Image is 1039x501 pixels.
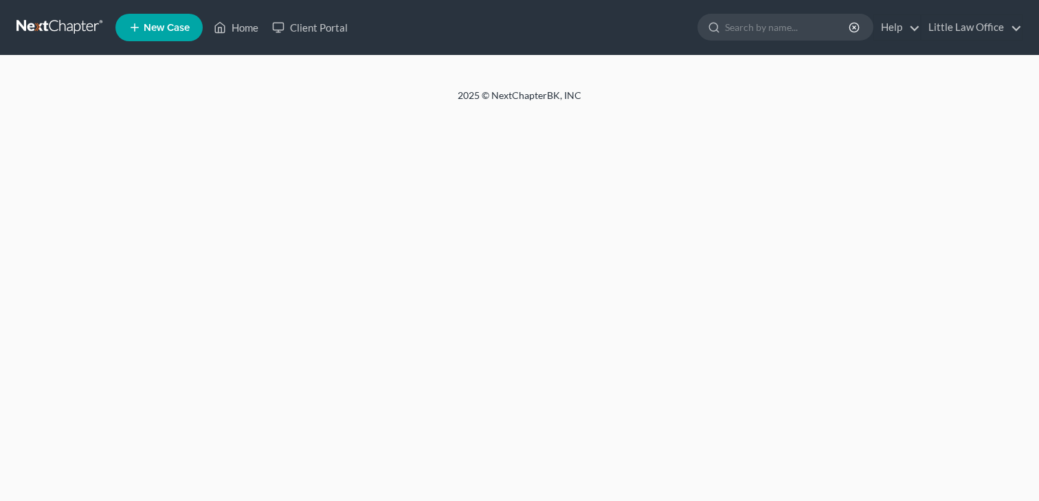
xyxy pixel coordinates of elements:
a: Little Law Office [921,15,1022,40]
a: Help [874,15,920,40]
div: 2025 © NextChapterBK, INC [128,89,911,113]
a: Client Portal [265,15,355,40]
input: Search by name... [725,14,851,40]
a: Home [207,15,265,40]
span: New Case [144,23,190,33]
